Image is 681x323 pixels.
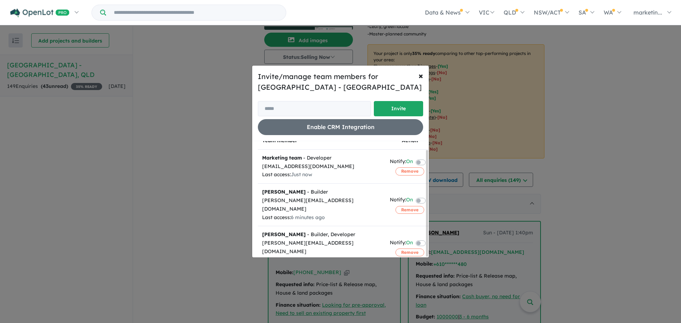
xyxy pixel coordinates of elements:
div: - Developer [262,154,381,162]
span: × [419,70,423,81]
button: Enable CRM Integration [258,119,423,135]
div: Last access: [262,213,381,222]
span: On [406,157,413,167]
div: [PERSON_NAME][EMAIL_ADDRESS][DOMAIN_NAME] [262,196,381,213]
div: - Builder [262,188,381,196]
div: [PERSON_NAME][EMAIL_ADDRESS][DOMAIN_NAME] [262,239,381,256]
div: Notify: [390,196,413,205]
input: Try estate name, suburb, builder or developer [107,5,284,20]
button: Remove [395,249,424,256]
h5: Invite/manage team members for [GEOGRAPHIC_DATA] - [GEOGRAPHIC_DATA] [258,71,423,93]
img: Openlot PRO Logo White [10,9,70,17]
button: Invite [374,101,423,116]
button: Remove [395,206,424,214]
strong: [PERSON_NAME] [262,189,306,195]
div: Last access: [262,171,381,179]
div: Notify: [390,239,413,248]
span: On [406,239,413,248]
div: - Builder, Developer [262,230,381,239]
span: On [406,196,413,205]
span: [DATE] [291,257,308,263]
div: Last access: [262,256,381,264]
button: Remove [395,167,424,175]
strong: [PERSON_NAME] [262,231,306,238]
strong: Marketing team [262,155,302,161]
div: [EMAIL_ADDRESS][DOMAIN_NAME] [262,162,381,171]
div: Notify: [390,157,413,167]
span: Just now [291,171,312,178]
span: marketin... [633,9,662,16]
span: 6 minutes ago [291,214,325,221]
